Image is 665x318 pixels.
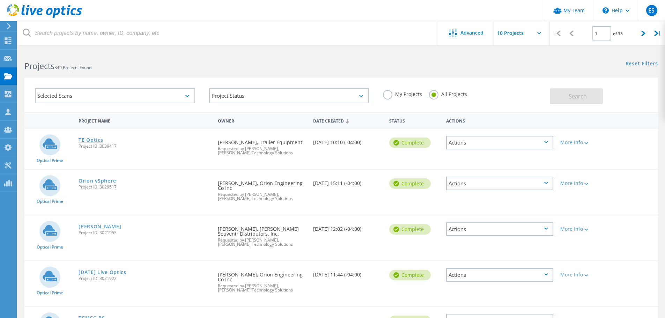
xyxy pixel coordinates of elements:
div: [DATE] 15:11 (-04:00) [310,170,386,193]
span: Project ID: 3021922 [79,276,211,281]
span: Requested by [PERSON_NAME], [PERSON_NAME] Technology Solutions [218,238,306,246]
span: Project ID: 3029517 [79,185,211,189]
span: Optical Prime [37,291,63,295]
b: Projects [24,60,54,72]
div: [PERSON_NAME], [PERSON_NAME] Souvenir Distributors, Inc. [214,215,309,253]
a: Live Optics Dashboard [7,15,82,20]
div: [DATE] 11:44 (-04:00) [310,261,386,284]
label: All Projects [429,90,467,97]
div: Status [386,114,443,127]
div: Actions [446,222,553,236]
a: [PERSON_NAME] [79,224,121,229]
div: [DATE] 12:02 (-04:00) [310,215,386,238]
div: More Info [560,272,604,277]
div: [PERSON_NAME], Orion Engineering Co Inc [214,261,309,299]
button: Search [550,88,603,104]
span: Project ID: 3039417 [79,144,211,148]
div: Actions [446,136,553,149]
div: Complete [389,224,431,235]
a: TE Optics [79,138,103,142]
div: Complete [389,138,431,148]
div: Actions [443,114,557,127]
div: | [550,21,564,46]
div: Complete [389,270,431,280]
div: Selected Scans [35,88,195,103]
span: Optical Prime [37,245,63,249]
div: Owner [214,114,309,127]
div: Actions [446,268,553,282]
div: More Info [560,181,604,186]
label: My Projects [383,90,422,97]
span: Requested by [PERSON_NAME], [PERSON_NAME] Technology Solutions [218,192,306,201]
span: Optical Prime [37,199,63,204]
span: Optical Prime [37,158,63,163]
svg: \n [603,7,609,14]
div: More Info [560,227,604,231]
span: Requested by [PERSON_NAME], [PERSON_NAME] Technology Solutions [218,284,306,292]
div: [DATE] 10:10 (-04:00) [310,129,386,152]
span: ES [648,8,655,13]
span: of 35 [613,31,623,37]
div: [PERSON_NAME], Trailer Equipment [214,129,309,162]
a: Orion vSphere [79,178,116,183]
div: Project Name [75,114,214,127]
span: 349 Projects Found [54,65,91,71]
span: Project ID: 3021955 [79,231,211,235]
div: Actions [446,177,553,190]
div: | [651,21,665,46]
div: Date Created [310,114,386,127]
span: Advanced [460,30,483,35]
input: Search projects by name, owner, ID, company, etc [17,21,438,45]
span: Search [569,93,587,100]
div: Complete [389,178,431,189]
div: [PERSON_NAME], Orion Engineering Co Inc [214,170,309,208]
div: Project Status [209,88,369,103]
div: More Info [560,140,604,145]
a: [DATE] Live Optics [79,270,126,275]
a: Reset Filters [626,61,658,67]
span: Requested by [PERSON_NAME], [PERSON_NAME] Technology Solutions [218,147,306,155]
